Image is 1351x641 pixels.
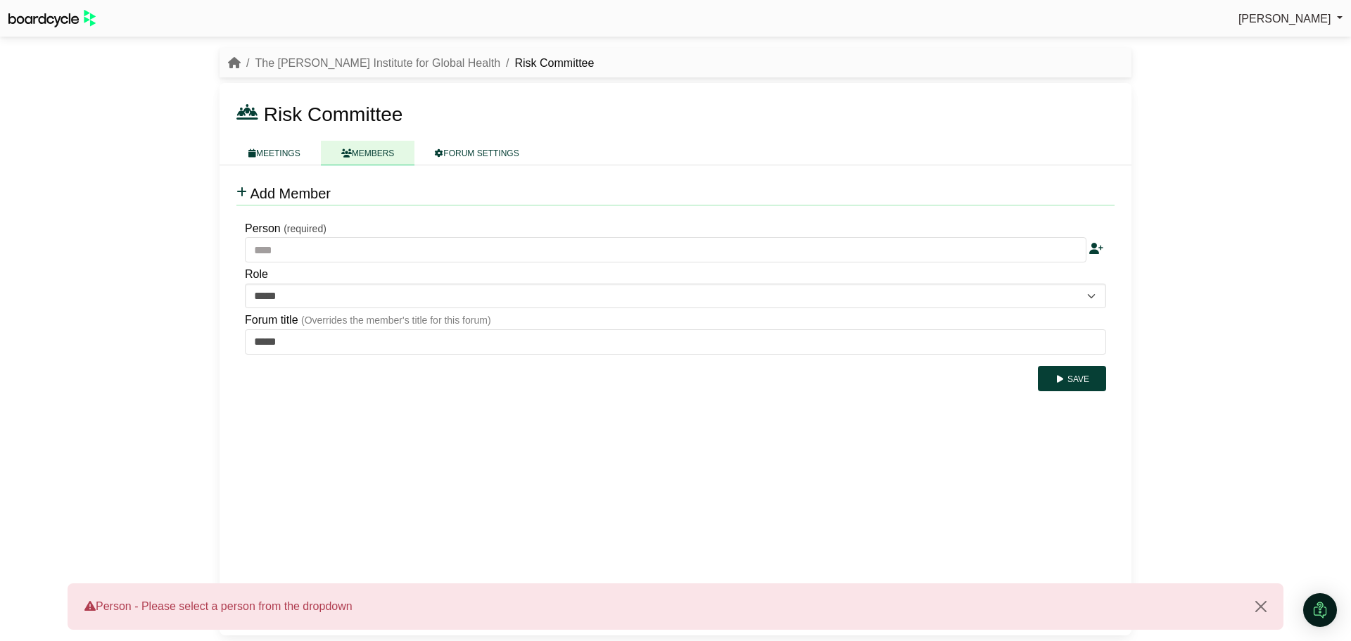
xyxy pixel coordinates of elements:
[245,220,281,238] label: Person
[1303,593,1337,627] div: Open Intercom Messenger
[68,583,1283,630] div: Person - Please select a person from the dropdown
[228,141,321,165] a: MEETINGS
[301,315,491,326] small: (Overrides the member's title for this forum)
[228,54,594,72] nav: breadcrumb
[245,311,298,329] label: Forum title
[8,10,96,27] img: BoardcycleBlackGreen-aaafeed430059cb809a45853b8cf6d952af9d84e6e89e1f1685b34bfd5cb7d64.svg
[1238,13,1331,25] span: [PERSON_NAME]
[1038,366,1106,391] button: Save
[500,54,594,72] li: Risk Committee
[264,103,403,125] span: Risk Committee
[255,57,500,69] a: The [PERSON_NAME] Institute for Global Health
[414,141,539,165] a: FORUM SETTINGS
[1089,240,1103,258] div: Add a new person
[1238,10,1343,28] a: [PERSON_NAME]
[284,223,326,234] small: (required)
[250,186,331,201] span: Add Member
[321,141,415,165] a: MEMBERS
[245,265,268,284] label: Role
[1238,583,1283,630] button: Close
